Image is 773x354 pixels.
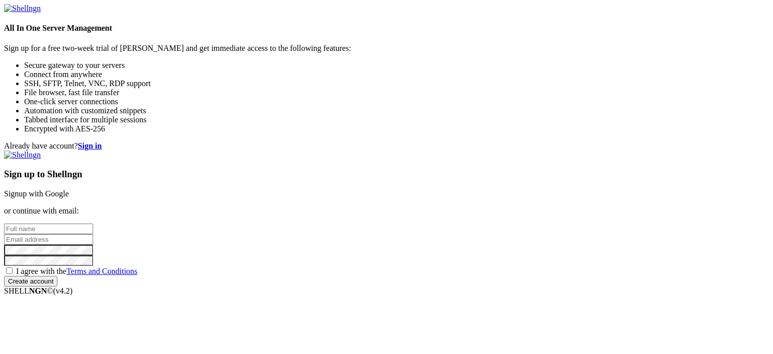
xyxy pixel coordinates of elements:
[4,276,57,287] input: Create account
[24,124,769,133] li: Encrypted with AES-256
[16,267,137,275] span: I agree with the
[29,287,47,295] b: NGN
[4,141,769,151] div: Already have account?
[4,44,769,53] p: Sign up for a free two-week trial of [PERSON_NAME] and get immediate access to the following feat...
[4,189,69,198] a: Signup with Google
[4,234,93,245] input: Email address
[4,169,769,180] h3: Sign up to Shellngn
[24,106,769,115] li: Automation with customized snippets
[4,151,41,160] img: Shellngn
[4,24,769,33] h4: All In One Server Management
[24,79,769,88] li: SSH, SFTP, Telnet, VNC, RDP support
[78,141,102,150] a: Sign in
[24,115,769,124] li: Tabbed interface for multiple sessions
[24,88,769,97] li: File browser, fast file transfer
[53,287,73,295] span: 4.2.0
[24,97,769,106] li: One-click server connections
[4,224,93,234] input: Full name
[6,267,13,274] input: I agree with theTerms and Conditions
[66,267,137,275] a: Terms and Conditions
[24,70,769,79] li: Connect from anywhere
[4,287,72,295] span: SHELL ©
[4,4,41,13] img: Shellngn
[24,61,769,70] li: Secure gateway to your servers
[4,206,769,216] p: or continue with email:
